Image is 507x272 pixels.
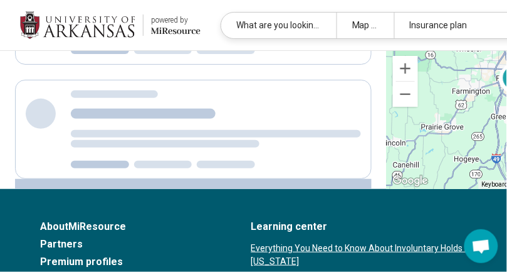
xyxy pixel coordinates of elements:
a: Premium profiles [40,254,206,269]
a: Partners [40,237,206,252]
img: University of Arkansas [20,10,135,40]
a: University of Arkansaspowered by [20,10,201,40]
img: Google [390,173,431,189]
button: Zoom out [393,82,418,107]
a: Learning center [251,219,482,234]
div: Open chat [464,229,498,263]
div: What are you looking for? [221,13,337,38]
a: Open this area in Google Maps (opens a new window) [390,173,431,189]
button: Zoom in [393,56,418,81]
div: powered by [151,14,201,26]
a: AboutMiResource [40,219,206,234]
a: Everything You Need to Know About Involuntary Holds in [US_STATE] [251,242,482,268]
div: Map area [337,13,394,38]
